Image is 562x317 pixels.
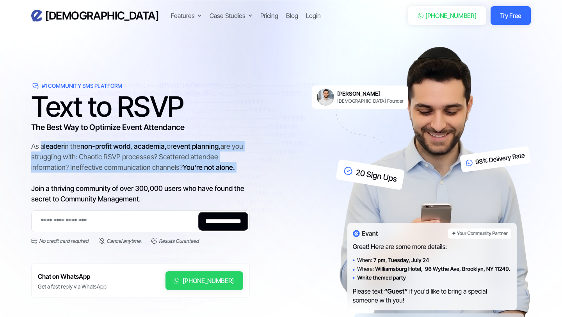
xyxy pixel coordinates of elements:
[425,11,477,20] div: [PHONE_NUMBER]
[337,98,404,104] div: [DEMOGRAPHIC_DATA] Founder
[38,283,107,290] div: Get a fast reply via WhatsApp
[31,9,158,23] a: home
[260,11,278,20] a: Pricing
[491,6,531,25] a: Try Free
[31,210,250,245] form: Email Form 2
[31,184,244,203] span: Join a thriving community of over 300,000 users who have found the secret to Community Management.
[39,237,89,245] div: No credit card required.
[165,271,243,290] a: [PHONE_NUMBER]
[42,82,122,90] div: #1 Community SMS Platform
[286,11,298,20] a: Blog
[183,163,235,171] span: You're not alone.
[31,95,250,118] h1: Text to RSVP
[44,142,64,150] span: leader
[31,141,250,204] div: As a in the or are you struggling with: Chaotic RSVP processes? Scattered attendee information? I...
[210,11,245,20] div: Case Studies
[173,142,221,150] span: event planning,
[107,237,142,245] div: Cancel anytime.
[38,271,107,282] h6: Chat on WhatsApp
[408,6,486,25] a: [PHONE_NUMBER]
[80,142,167,150] span: non-profit world, academia,
[210,11,253,20] div: Case Studies
[183,276,234,285] div: [PHONE_NUMBER]
[31,121,250,133] h3: The Best Way to Optimize Event Attendance
[159,237,199,245] div: Results Guranteed
[312,85,408,109] a: [PERSON_NAME][DEMOGRAPHIC_DATA] Founder
[171,11,195,20] div: Features
[306,11,321,20] a: Login
[337,90,404,97] h6: [PERSON_NAME]
[171,11,202,20] div: Features
[45,9,158,23] h3: [DEMOGRAPHIC_DATA]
